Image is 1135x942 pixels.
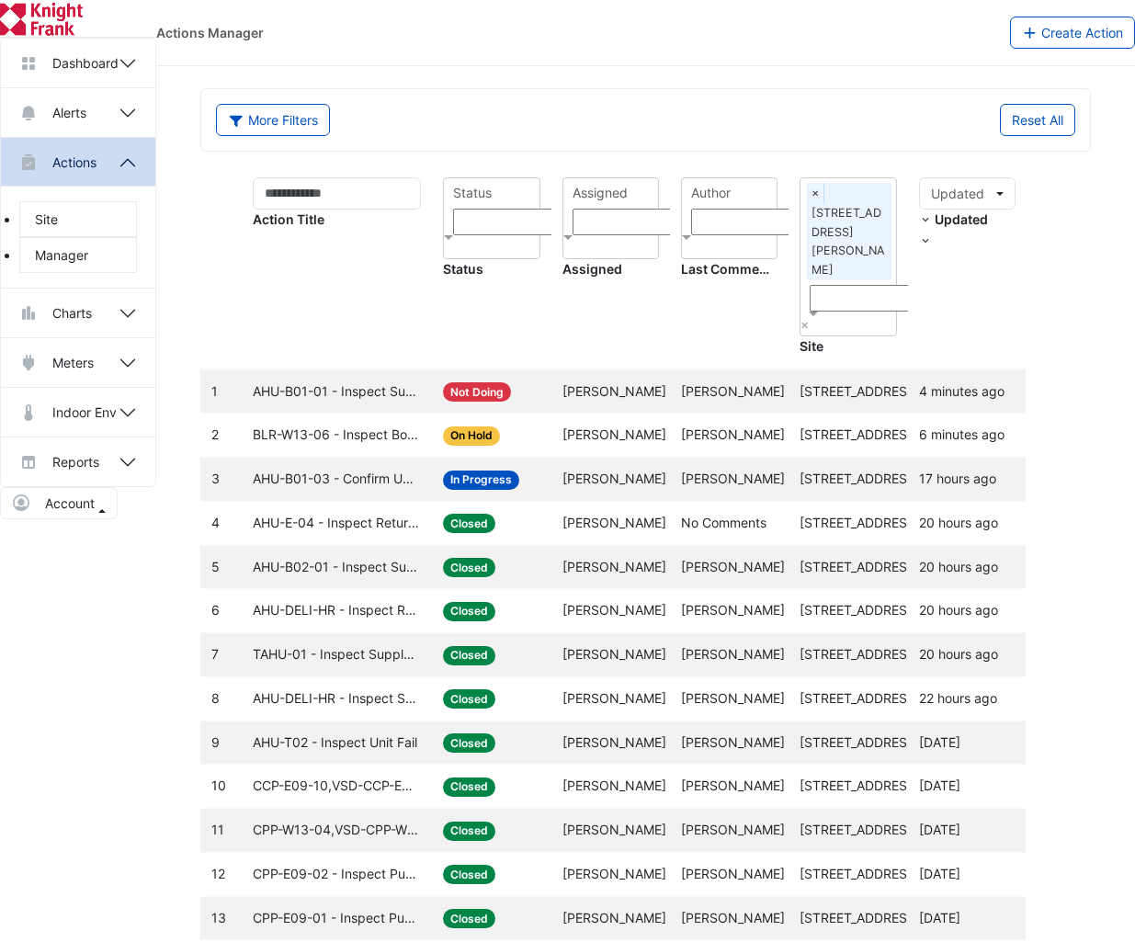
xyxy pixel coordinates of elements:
[562,777,666,793] span: [PERSON_NAME]
[800,338,823,354] span: Site
[52,403,117,422] span: Indoor Env
[52,153,96,172] span: Actions
[211,910,226,925] span: 13
[688,183,777,209] div: Author
[931,186,984,201] span: Updated
[443,471,519,490] span: In Progress
[919,734,960,750] span: 2025-09-24T09:13:49.936
[562,734,666,750] span: [PERSON_NAME]
[443,646,495,665] span: Closed
[1,437,155,486] button: Reports
[19,153,38,172] app-icon: Actions
[211,866,225,881] span: 12
[19,54,38,73] app-icon: Dashboard
[807,203,891,280] span: [STREET_ADDRESS][PERSON_NAME]
[919,646,998,662] span: 2025-09-24T13:14:56.016
[919,515,998,530] span: 2025-09-24T13:51:53.436
[443,822,495,841] span: Closed
[211,471,220,486] span: 3
[19,237,137,273] a: Manager
[211,822,224,837] span: 11
[211,559,220,574] span: 5
[562,646,666,662] span: [PERSON_NAME]
[919,383,1004,399] span: 2025-09-25T09:36:48.670
[1,138,155,187] button: Actions
[211,426,219,442] span: 2
[562,910,666,925] span: [PERSON_NAME]
[919,177,1016,210] button: Updated
[211,383,218,399] span: 1
[807,183,824,203] span: ×
[443,514,495,533] span: Closed
[52,353,94,372] span: Meters
[253,688,421,709] span: AHU-DELI-HR - Inspect Supply Air Fan Fault
[216,104,330,136] button: More Filters
[800,515,1024,530] span: [STREET_ADDRESS][PERSON_NAME]
[800,471,1024,486] span: [STREET_ADDRESS][PERSON_NAME]
[919,690,997,706] span: 2025-09-24T11:35:15.401
[681,866,785,881] span: [PERSON_NAME]
[253,425,421,446] span: BLR-W13-06 - Inspect Boiler Not Operating
[443,777,495,797] span: Closed
[211,602,220,618] span: 6
[800,734,1024,750] span: [STREET_ADDRESS][PERSON_NAME]
[443,865,495,884] span: Closed
[19,403,38,422] app-icon: Indoor Env
[800,602,1024,618] span: [STREET_ADDRESS][PERSON_NAME]
[443,261,483,277] span: Status
[253,600,421,621] span: AHU-DELI-HR - Inspect Return Air Fan Fault
[919,559,998,574] span: 2025-09-24T13:44:01.577
[253,513,421,534] span: AHU-E-04 - Inspect Return Air Fan Fault
[681,646,785,662] span: [PERSON_NAME]
[562,426,666,442] span: [PERSON_NAME]
[681,515,766,530] span: No Comments
[562,383,666,399] span: [PERSON_NAME]
[919,426,1004,442] span: 2025-09-25T09:34:42.798
[800,646,1024,662] span: [STREET_ADDRESS][PERSON_NAME]
[1,187,155,288] div: Actions
[935,211,988,227] span: Updated
[211,515,220,530] span: 4
[45,494,95,513] span: Account
[1,338,155,387] button: Meters
[800,383,1024,399] span: [STREET_ADDRESS][PERSON_NAME]
[253,732,417,754] span: AHU-T02 - Inspect Unit Fail
[253,469,421,490] span: AHU-B01-03 - Confirm Unit Overnight Operation (Energy Waste)
[800,910,1024,925] span: [STREET_ADDRESS][PERSON_NAME]
[443,558,495,577] span: Closed
[562,471,666,486] span: [PERSON_NAME]
[800,316,809,332] span: ×
[562,866,666,881] span: [PERSON_NAME]
[253,908,421,929] span: CPP-E09-01 - Inspect Pump Fault
[253,864,421,885] span: CPP-E09-02 - Inspect Pump Fault
[443,426,500,446] span: On Hold
[211,690,220,706] span: 8
[562,261,622,277] span: Assigned
[1000,104,1075,136] button: Reset All
[562,559,666,574] span: [PERSON_NAME]
[919,471,996,486] span: 2025-09-24T16:51:26.430
[919,602,998,618] span: 2025-09-24T13:16:20.636
[800,777,1024,793] span: [STREET_ADDRESS][PERSON_NAME]
[570,183,658,209] div: Assigned
[253,381,421,403] span: AHU-B01-01 - Inspect Supply Air Fan Fault
[681,261,788,277] span: Last Commented
[800,559,1024,574] span: [STREET_ADDRESS][PERSON_NAME]
[562,822,666,837] span: [PERSON_NAME]
[253,644,421,665] span: TAHU-01 - Inspect Supply Air Fan Fault
[52,53,119,73] span: Dashboard
[681,910,785,925] span: [PERSON_NAME]
[19,354,38,372] app-icon: Meters
[211,777,226,793] span: 10
[681,602,785,618] span: [PERSON_NAME]
[681,734,785,750] span: [PERSON_NAME]
[443,689,495,709] span: Closed
[919,910,960,925] span: 2025-09-12T09:30:36.307
[211,734,220,750] span: 9
[681,383,785,399] span: [PERSON_NAME]
[681,822,785,837] span: [PERSON_NAME]
[156,23,264,42] div: Actions Manager
[800,822,1024,837] span: [STREET_ADDRESS][PERSON_NAME]
[800,866,1024,881] span: [STREET_ADDRESS][PERSON_NAME]
[681,426,785,442] span: [PERSON_NAME]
